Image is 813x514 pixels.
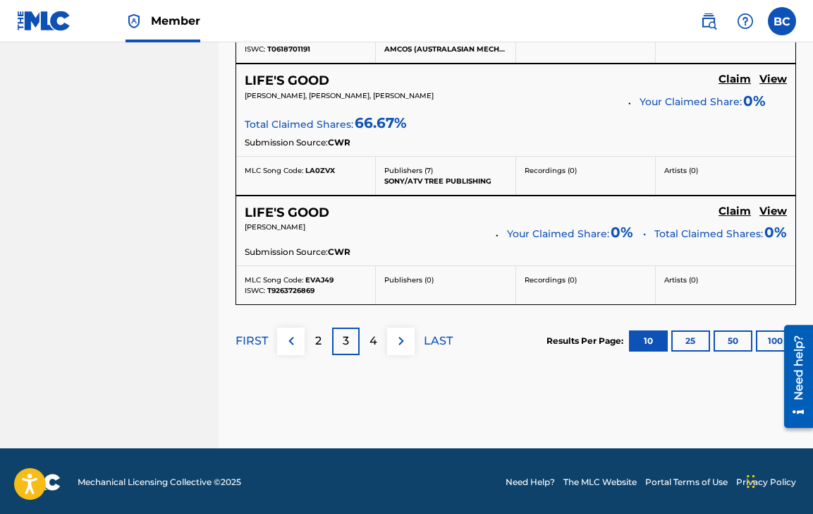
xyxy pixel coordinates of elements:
a: View [759,73,787,88]
p: Recordings ( 0 ) [525,275,647,285]
span: [PERSON_NAME] [245,222,305,232]
iframe: Resource Center [774,320,813,434]
a: The MLC Website [563,476,637,489]
span: LA0ZVX [305,166,335,175]
div: User Menu [768,7,796,35]
p: 2 [315,333,322,349]
h5: View [759,205,787,218]
img: MLC Logo [17,11,71,31]
span: CWR [328,136,350,149]
div: Drag [747,460,755,503]
h5: Claim [719,205,751,218]
p: Results Per Page: [546,335,627,347]
span: 66.67 % [355,112,407,133]
button: 50 [714,330,752,352]
p: Publishers ( 7 ) [384,165,506,176]
p: AMCOS (AUSTRALASIAN MECHANICAL COPYRIGHT OWNERS SOCIETY) [384,44,506,54]
span: EVAJ49 [305,275,334,285]
span: Your Claimed Share: [640,95,742,109]
span: Total Claimed Shares: [654,227,763,241]
span: Total Claimed Shares: [245,118,353,131]
a: Public Search [695,7,723,35]
div: Help [731,7,759,35]
a: Portal Terms of Use [645,476,728,489]
span: 0% [764,222,787,243]
img: Top Rightsholder [126,13,142,30]
img: left [283,333,300,349]
p: 4 [369,333,377,349]
span: 0 % [611,222,633,243]
span: [PERSON_NAME], [PERSON_NAME], [PERSON_NAME] [245,91,434,100]
h5: Claim [719,73,751,86]
h5: View [759,73,787,86]
button: 100 [756,330,795,352]
p: Publishers ( 0 ) [384,275,506,285]
p: SONY/ATV TREE PUBLISHING [384,176,506,186]
span: CWR [328,246,350,258]
span: MLC Song Code: [245,166,303,175]
span: 0 % [743,90,766,112]
span: ISWC: [245,286,265,295]
img: right [393,333,410,349]
img: help [737,13,754,30]
a: Privacy Policy [736,476,796,489]
span: Submission Source: [245,246,328,258]
a: Need Help? [506,476,555,489]
a: View [759,205,787,220]
span: Member [151,13,200,29]
span: Submission Source: [245,136,328,149]
iframe: Chat Widget [742,446,813,514]
span: ISWC: [245,44,265,54]
span: T9263726869 [267,286,314,295]
p: 3 [343,333,349,349]
span: T0618701191 [267,44,310,54]
h5: LIFE'S GOOD [245,73,329,89]
span: Your Claimed Share: [507,227,609,241]
span: MLC Song Code: [245,275,303,285]
h5: LIFE'S GOOD [245,205,329,221]
p: Artists ( 0 ) [664,165,787,176]
p: Artists ( 0 ) [664,275,787,285]
p: FIRST [236,333,268,349]
p: Recordings ( 0 ) [525,165,647,176]
img: search [700,13,717,30]
button: 10 [629,330,668,352]
button: 25 [671,330,710,352]
span: Mechanical Licensing Collective © 2025 [78,476,241,489]
p: LAST [424,333,453,349]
